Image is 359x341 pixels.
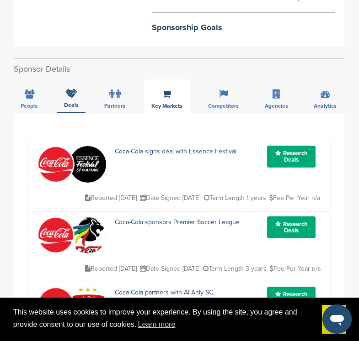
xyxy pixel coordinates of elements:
[140,192,200,204] p: Date Signed [DATE]
[38,217,74,253] img: 451ddf96e958c635948cd88c29892565
[104,103,125,109] span: Partners
[64,102,79,108] span: Deals
[204,192,266,204] p: Term Length 1 years
[267,146,316,168] a: Research Deals
[70,217,106,262] img: Open uri20141112 64162 kr1vd3?1415810743
[115,218,240,226] a: Coca-Cola sponsors Premier Soccer League
[115,147,236,155] a: Coca-Cola signs deal with Essence Festival
[265,103,288,109] span: Agencies
[38,287,74,324] img: 451ddf96e958c635948cd88c29892565
[208,103,239,109] span: Competitors
[322,305,346,334] a: dismiss cookie message
[115,289,213,296] a: Coca-Cola partners with Al Ahly SC
[151,103,182,109] span: Key Markets
[136,318,177,331] a: learn more about cookies
[21,103,38,109] span: People
[70,146,106,183] img: Yiv9g f7 400x400
[269,192,320,204] p: Fee Per Year n/a
[267,216,316,238] a: Research Deals
[14,63,344,75] h2: Sponsor Details
[38,146,74,183] img: 451ddf96e958c635948cd88c29892565
[85,192,137,204] p: Reported [DATE]
[270,263,321,274] p: Fee Per Year n/a
[267,287,316,309] a: Research Deals
[13,307,315,331] span: This website uses cookies to improve your experience. By using the site, you agree and provide co...
[152,21,335,34] h2: Sponsorship Goals
[140,263,200,274] p: Date Signed [DATE]
[203,263,267,274] p: Term Length 3 years
[322,304,352,334] iframe: Button to launch messaging window
[85,263,137,274] p: Reported [DATE]
[314,103,337,109] span: Analytics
